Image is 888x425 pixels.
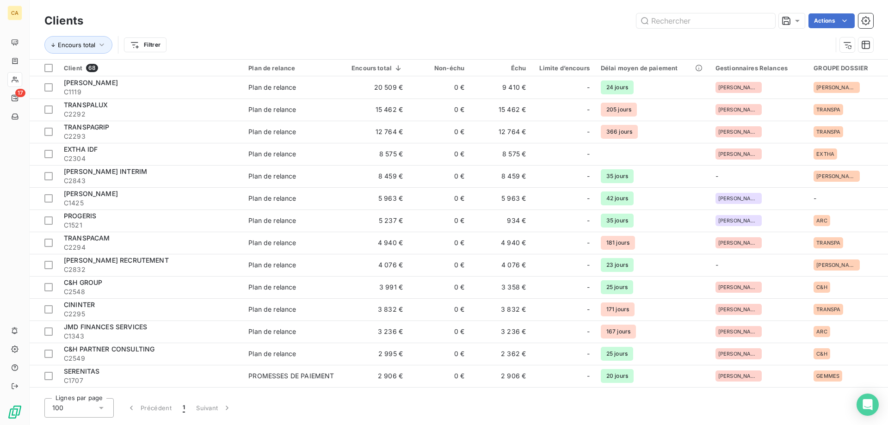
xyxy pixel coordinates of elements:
div: Plan de relance [248,64,338,72]
div: Plan de relance [248,194,296,203]
div: Plan de relance [248,349,296,358]
td: 4 076 € [344,254,408,276]
td: 2 995 € [344,343,408,365]
td: 3 832 € [344,298,408,320]
span: ARC [816,329,827,334]
td: 0 € [408,187,470,209]
div: CA [7,6,22,20]
div: Open Intercom Messenger [857,394,879,416]
button: Actions [808,13,855,28]
td: 3 358 € [470,276,531,298]
span: - [587,194,590,203]
td: 0 € [408,76,470,99]
span: [PERSON_NAME] [816,262,857,268]
span: 35 jours [601,214,634,228]
div: Plan de relance [248,238,296,247]
span: C&H [816,284,827,290]
button: 1 [177,398,191,418]
input: Rechercher [636,13,775,28]
span: - [587,127,590,136]
td: 12 764 € [470,121,531,143]
span: 100 [52,403,63,413]
span: C2293 [64,132,237,141]
td: 0 € [408,143,470,165]
span: 366 jours [601,125,638,139]
span: CININTER [64,301,95,308]
span: - [587,349,590,358]
span: ARC [816,218,827,223]
td: 15 462 € [344,99,408,121]
div: Encours total [349,64,403,72]
span: [PERSON_NAME] INTERIM [64,167,147,175]
span: 24 jours [601,80,634,94]
span: 205 jours [601,103,637,117]
span: [PERSON_NAME] [64,190,118,197]
span: [PERSON_NAME] [718,129,759,135]
span: TRANSPA [816,240,840,246]
span: - [587,371,590,381]
span: JMD FINANCES SERVICES [64,323,147,331]
td: 20 509 € [344,76,408,99]
span: - [587,327,590,336]
span: C&H GROUP [64,278,102,286]
div: Plan de relance [248,83,296,92]
button: Suivant [191,398,237,418]
td: 0 € [408,209,470,232]
td: 0 € [408,121,470,143]
span: C2304 [64,154,237,163]
span: [PERSON_NAME] [718,218,759,223]
div: Non-échu [414,64,464,72]
div: Plan de relance [248,172,296,181]
td: 0 € [408,387,470,409]
td: 8 575 € [344,143,408,165]
div: Plan de relance [248,127,296,136]
div: Échu [475,64,526,72]
td: 15 462 € [470,99,531,121]
span: 68 [86,64,98,72]
span: [PERSON_NAME] [718,351,759,357]
span: 42 jours [601,191,634,205]
button: Filtrer [124,37,166,52]
span: [PERSON_NAME] [718,85,759,90]
span: TRANSPA [816,307,840,312]
td: 3 991 € [344,276,408,298]
span: 181 jours [601,236,635,250]
div: Plan de relance [248,105,296,114]
td: 0 € [408,232,470,254]
span: TRANSPACAM [64,234,110,242]
span: Encours total [58,41,95,49]
a: 17 [7,91,22,105]
span: 20 jours [601,369,634,383]
span: 25 jours [601,347,633,361]
span: 25 jours [601,280,633,294]
td: 4 076 € [470,254,531,276]
td: 0 € [408,343,470,365]
span: C1343 [64,332,237,341]
div: Plan de relance [248,216,296,225]
div: Délai moyen de paiement [601,64,704,72]
button: Précédent [121,398,177,418]
span: C1425 [64,198,237,208]
span: C&H PARTNER CONSULTING [64,345,154,353]
span: - [814,194,816,202]
span: - [587,216,590,225]
span: TRANSPAGRIP [64,123,110,131]
div: GROUPE DOSSIER [814,64,882,72]
span: - [587,149,590,159]
td: 0 € [408,254,470,276]
td: 934 € [470,209,531,232]
span: 23 jours [601,258,634,272]
h3: Clients [44,12,83,29]
td: 0 € [408,276,470,298]
span: - [587,305,590,314]
span: - [715,261,718,269]
span: TRANSPA [816,129,840,135]
span: TRANSPA [816,107,840,112]
span: C2294 [64,243,237,252]
div: Plan de relance [248,149,296,159]
span: EXTHA [816,151,834,157]
span: C2548 [64,287,237,296]
span: [PERSON_NAME] [816,173,857,179]
span: - [587,172,590,181]
span: [PERSON_NAME] [816,85,857,90]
